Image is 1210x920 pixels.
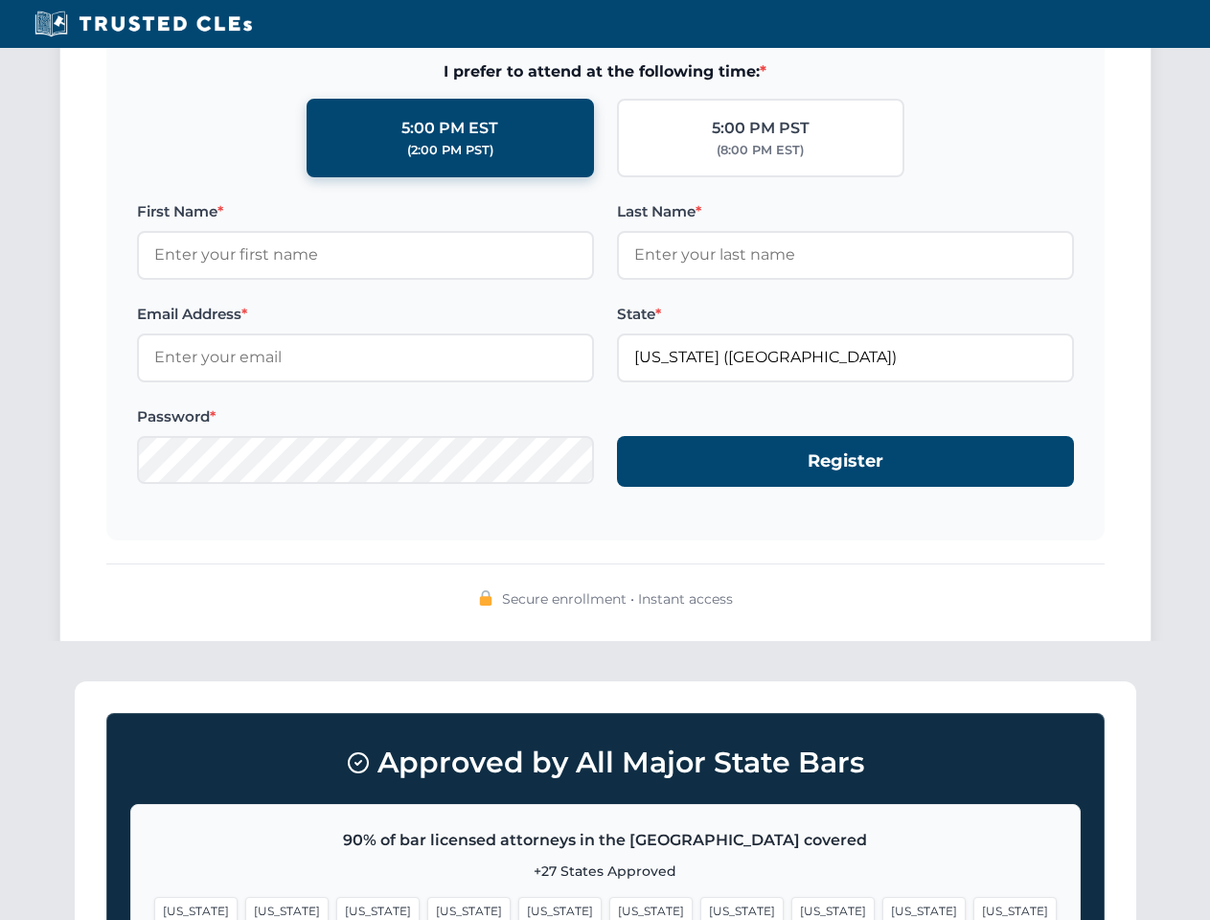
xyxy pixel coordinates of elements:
[401,116,498,141] div: 5:00 PM EST
[130,737,1081,789] h3: Approved by All Major State Bars
[478,590,493,606] img: 🔒
[137,405,594,428] label: Password
[154,861,1057,882] p: +27 States Approved
[407,141,493,160] div: (2:00 PM PST)
[617,333,1074,381] input: Florida (FL)
[137,59,1074,84] span: I prefer to attend at the following time:
[617,303,1074,326] label: State
[712,116,810,141] div: 5:00 PM PST
[137,303,594,326] label: Email Address
[137,333,594,381] input: Enter your email
[154,828,1057,853] p: 90% of bar licensed attorneys in the [GEOGRAPHIC_DATA] covered
[502,588,733,609] span: Secure enrollment • Instant access
[137,231,594,279] input: Enter your first name
[137,200,594,223] label: First Name
[617,436,1074,487] button: Register
[717,141,804,160] div: (8:00 PM EST)
[29,10,258,38] img: Trusted CLEs
[617,200,1074,223] label: Last Name
[617,231,1074,279] input: Enter your last name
